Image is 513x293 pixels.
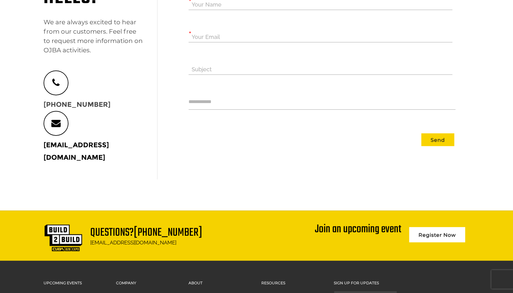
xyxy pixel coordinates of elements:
[90,227,202,238] h1: Questions?
[44,70,143,164] p: [PHONE_NUMBER]
[32,35,105,43] div: Leave a message
[134,224,202,242] a: [PHONE_NUMBER]
[44,279,107,286] h3: Upcoming Events
[116,279,179,286] h3: Company
[192,31,220,42] label: Your Email
[334,279,397,286] h3: Sign up for updates
[90,239,176,246] a: [EMAIL_ADDRESS][DOMAIN_NAME]
[409,227,465,242] a: Register Now
[8,76,114,90] input: Enter your email address
[102,3,117,18] div: Minimize live chat window
[8,58,114,71] input: Enter your last name
[91,192,113,200] em: Submit
[315,224,401,235] div: Join an upcoming event
[421,133,454,146] button: Send
[44,17,143,55] p: We are always excited to hear from our customers. Feel free to request more information on OJBA a...
[192,64,212,75] label: Subject
[8,94,114,187] textarea: Type your message and click 'Submit'
[189,279,252,286] h3: About
[261,279,324,286] h3: Resources
[44,141,109,162] a: [EMAIL_ADDRESS][DOMAIN_NAME]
